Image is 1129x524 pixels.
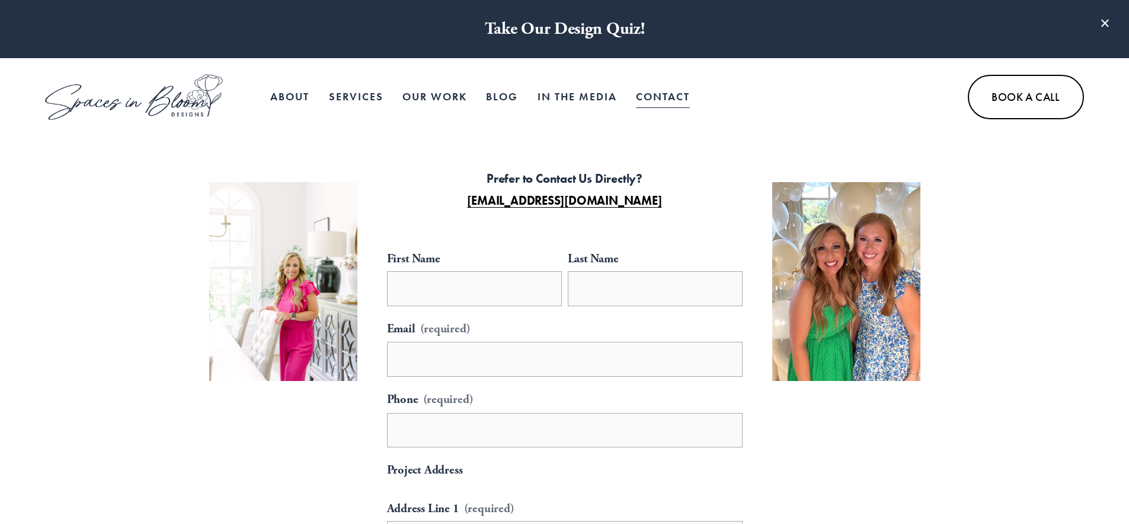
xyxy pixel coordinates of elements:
[486,85,518,109] a: Blog
[423,393,474,405] span: (required)
[387,498,743,521] div: Address Line 1
[568,248,743,271] div: Last Name
[329,85,383,109] a: Services
[464,503,514,515] span: (required)
[487,171,642,186] strong: Prefer to Contact Us Directly?
[636,85,690,109] a: Contact
[387,459,463,481] span: Project Address
[968,75,1083,119] a: Book A Call
[467,193,661,208] a: [EMAIL_ADDRESS][DOMAIN_NAME]
[420,318,471,340] span: (required)
[387,389,418,411] span: Phone
[387,248,562,271] div: First Name
[402,85,467,109] a: Our Work
[387,318,415,340] span: Email
[538,85,617,109] a: In the Media
[270,85,309,109] a: About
